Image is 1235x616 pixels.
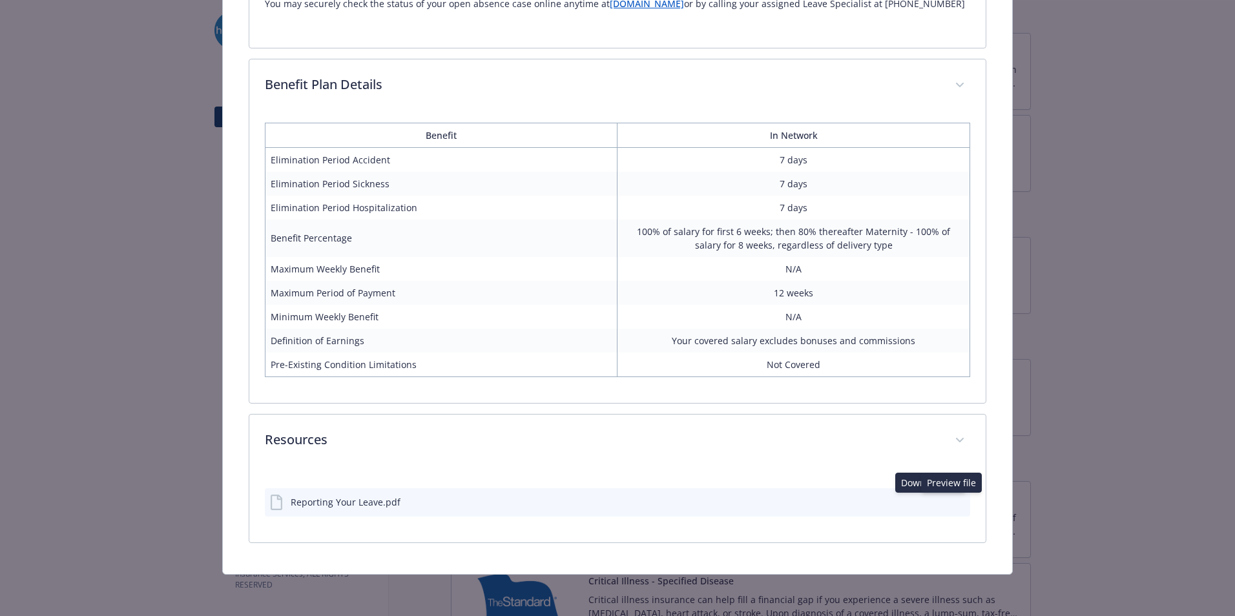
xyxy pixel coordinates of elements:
div: Resources [249,467,986,542]
td: Your covered salary excludes bonuses and commissions [617,329,970,353]
td: Elimination Period Sickness [265,172,617,196]
td: 7 days [617,172,970,196]
td: 12 weeks [617,281,970,305]
td: 7 days [617,147,970,172]
div: Resources [249,415,986,467]
p: Benefit Plan Details [265,75,939,94]
div: Download file [895,473,966,493]
td: Maximum Weekly Benefit [265,257,617,281]
td: 7 days [617,196,970,220]
td: Definition of Earnings [265,329,617,353]
div: Reporting Your Leave.pdf [291,495,400,509]
th: Benefit [265,123,617,147]
th: In Network [617,123,970,147]
td: 100% of salary for first 6 weeks; then 80% thereafter Maternity - 100% of salary for 8 weeks, reg... [617,220,970,257]
div: Benefit Plan Details [249,112,986,403]
td: Elimination Period Hospitalization [265,196,617,220]
td: Elimination Period Accident [265,147,617,172]
td: Not Covered [617,353,970,377]
p: Resources [265,430,939,449]
td: Maximum Period of Payment [265,281,617,305]
div: Preview file [921,473,982,493]
td: Minimum Weekly Benefit [265,305,617,329]
td: Benefit Percentage [265,220,617,257]
td: N/A [617,305,970,329]
button: download file [933,495,943,509]
button: preview file [953,495,965,509]
div: Benefit Plan Details [249,59,986,112]
td: Pre-Existing Condition Limitations [265,353,617,377]
td: N/A [617,257,970,281]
